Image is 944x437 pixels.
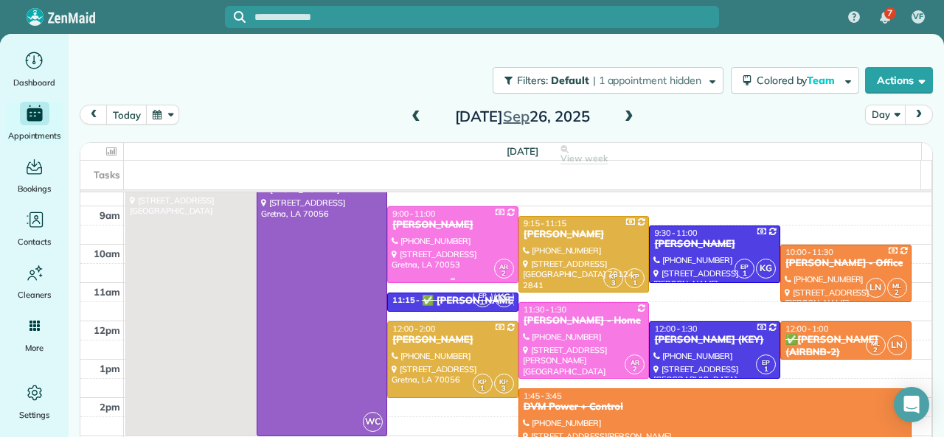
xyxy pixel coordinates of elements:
[19,408,50,422] span: Settings
[785,257,907,270] div: [PERSON_NAME] - Office
[392,324,435,334] span: 12:00 - 2:00
[888,286,906,300] small: 2
[8,128,61,143] span: Appointments
[473,382,492,396] small: 1
[785,247,833,257] span: 10:00 - 11:30
[100,363,120,374] span: 1pm
[18,181,52,196] span: Bookings
[100,401,120,413] span: 2pm
[495,267,513,281] small: 2
[654,228,697,238] span: 9:30 - 11:00
[785,334,907,384] div: ✅[PERSON_NAME] (AIRBNB-2) [STREET_ADDRESS] - FLEURLICITY LLC
[517,74,548,87] span: Filters:
[604,276,622,290] small: 3
[13,75,55,90] span: Dashboard
[785,324,828,334] span: 12:00 - 1:00
[653,334,776,346] div: [PERSON_NAME] (KEY)
[867,343,885,357] small: 2
[422,295,664,307] div: ✅ [PERSON_NAME] (AIRBNB-1) - FLEURLICITY LLC
[6,381,63,422] a: Settings
[625,363,644,377] small: 2
[523,315,645,327] div: [PERSON_NAME] - Home
[392,209,435,219] span: 9:00 - 11:00
[94,169,120,181] span: Tasks
[892,282,901,290] span: ML
[524,391,562,401] span: 1:45 - 3:45
[523,228,645,241] div: [PERSON_NAME]
[631,358,639,366] span: AR
[18,234,51,249] span: Contacts
[6,155,63,196] a: Bookings
[887,7,892,19] span: 7
[756,259,776,279] span: KG
[551,74,590,87] span: Default
[887,335,907,355] span: LN
[6,102,63,143] a: Appointments
[94,248,120,259] span: 10am
[523,401,907,413] div: DVM Power + Control
[6,261,63,302] a: Cleaners
[653,238,776,251] div: [PERSON_NAME]
[473,296,492,310] small: 1
[905,105,933,125] button: next
[631,272,639,280] span: KP
[106,105,147,125] button: today
[807,74,837,87] span: Team
[560,153,608,164] span: View week
[524,304,566,315] span: 11:30 - 1:30
[94,286,120,298] span: 11am
[757,74,840,87] span: Colored by
[485,67,723,94] a: Filters: Default | 1 appointment hidden
[80,105,108,125] button: prev
[625,276,644,290] small: 1
[225,11,246,23] button: Focus search
[25,340,44,355] span: More
[524,218,566,228] span: 9:15 - 11:15
[654,324,697,334] span: 12:00 - 1:30
[593,74,701,87] span: | 1 appointment hidden
[392,334,514,346] div: [PERSON_NAME]
[430,108,614,125] h2: [DATE] 26, 2025
[478,377,487,385] span: KP
[495,382,513,396] small: 3
[866,278,886,298] span: LN
[871,339,880,347] span: ML
[100,209,120,221] span: 9am
[865,67,933,94] button: Actions
[499,377,508,385] span: KP
[870,1,900,34] div: 7 unread notifications
[234,11,246,23] svg: Focus search
[740,262,749,270] span: EP
[499,262,508,270] span: AR
[762,358,770,366] span: EP
[493,67,723,94] button: Filters: Default | 1 appointment hidden
[6,208,63,249] a: Contacts
[894,387,929,422] div: Open Intercom Messenger
[392,219,514,231] div: [PERSON_NAME]
[494,287,514,307] span: KG
[865,105,906,125] button: Day
[609,272,618,280] span: KP
[913,11,923,23] span: VF
[363,412,383,432] span: WC
[757,363,775,377] small: 1
[735,267,754,281] small: 1
[507,145,538,157] span: [DATE]
[731,67,859,94] button: Colored byTeam
[503,107,530,125] span: Sep
[18,287,51,302] span: Cleaners
[6,49,63,90] a: Dashboard
[94,324,120,336] span: 12pm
